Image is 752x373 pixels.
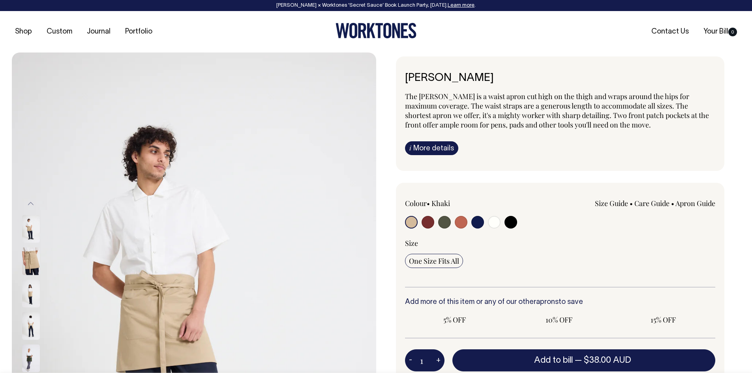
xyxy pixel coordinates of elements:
span: One Size Fits All [409,256,459,266]
img: khaki [22,247,40,275]
a: Apron Guide [675,199,715,208]
input: 5% OFF [405,313,504,327]
img: khaki [22,312,40,339]
img: khaki [22,279,40,307]
a: Shop [12,25,35,38]
span: 15% OFF [617,315,709,324]
button: Previous [25,195,37,213]
div: Size [405,238,716,248]
h1: [PERSON_NAME] [405,72,716,84]
a: Learn more [448,3,474,8]
a: iMore details [405,141,458,155]
input: One Size Fits All [405,254,463,268]
span: • [671,199,674,208]
a: Your Bill0 [700,25,740,38]
a: Portfolio [122,25,156,38]
a: aprons [536,299,559,306]
div: Colour [405,199,529,208]
a: Contact Us [648,25,692,38]
span: The [PERSON_NAME] is a waist apron cut high on the thigh and wraps around the hips for maximum co... [405,92,709,129]
span: — [575,356,633,364]
span: 10% OFF [513,315,605,324]
input: 10% OFF [509,313,609,327]
span: 5% OFF [409,315,501,324]
label: Khaki [431,199,450,208]
h6: Add more of this item or any of our other to save [405,298,716,306]
span: Add to bill [534,356,573,364]
button: Add to bill —$38.00 AUD [452,349,716,371]
a: Care Guide [634,199,669,208]
img: khaki [22,215,40,242]
a: Size Guide [595,199,628,208]
button: + [432,352,444,368]
a: Journal [84,25,114,38]
input: 15% OFF [613,313,713,327]
span: $38.00 AUD [584,356,631,364]
span: i [409,144,411,152]
span: • [630,199,633,208]
button: - [405,352,416,368]
img: olive [22,344,40,372]
span: 0 [728,28,737,36]
div: [PERSON_NAME] × Worktones ‘Secret Sauce’ Book Launch Party, [DATE]. . [8,3,744,8]
a: Custom [43,25,75,38]
span: • [427,199,430,208]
